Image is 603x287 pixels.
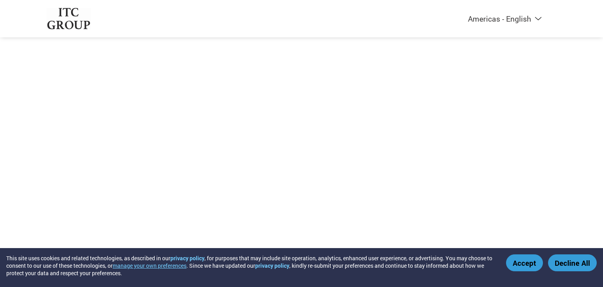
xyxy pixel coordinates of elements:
button: Accept [506,254,543,271]
button: manage your own preferences [113,262,186,269]
a: privacy policy [255,262,289,269]
button: Decline All [548,254,597,271]
img: ITC Group [46,8,91,29]
a: privacy policy [170,254,205,262]
div: This site uses cookies and related technologies, as described in our , for purposes that may incl... [6,254,495,277]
